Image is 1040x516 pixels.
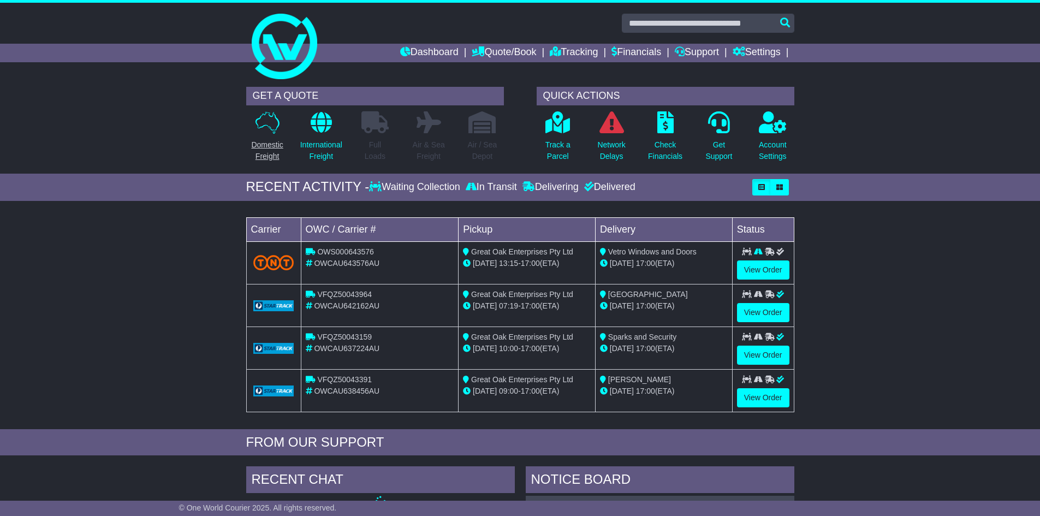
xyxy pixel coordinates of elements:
[600,258,728,269] div: (ETA)
[459,217,596,241] td: Pickup
[471,247,573,256] span: Great Oak Enterprises Pty Ltd
[600,300,728,312] div: (ETA)
[463,181,520,193] div: In Transit
[400,44,459,62] a: Dashboard
[647,111,683,168] a: CheckFinancials
[253,385,294,396] img: GetCarrierServiceLogo
[600,385,728,397] div: (ETA)
[179,503,337,512] span: © One World Courier 2025. All rights reserved.
[610,344,634,353] span: [DATE]
[608,290,688,299] span: [GEOGRAPHIC_DATA]
[314,259,379,268] span: OWCAU643576AU
[251,111,283,168] a: DomesticFreight
[253,343,294,354] img: GetCarrierServiceLogo
[636,344,655,353] span: 17:00
[758,111,787,168] a: AccountSettings
[473,301,497,310] span: [DATE]
[246,466,515,496] div: RECENT CHAT
[317,375,372,384] span: VFQZ50043391
[636,259,655,268] span: 17:00
[521,344,540,353] span: 17:00
[300,139,342,162] p: International Freight
[246,87,504,105] div: GET A QUOTE
[463,343,591,354] div: - (ETA)
[317,290,372,299] span: VFQZ50043964
[526,466,794,496] div: NOTICE BOARD
[521,387,540,395] span: 17:00
[737,388,789,407] a: View Order
[611,44,661,62] a: Financials
[471,375,573,384] span: Great Oak Enterprises Pty Ltd
[463,385,591,397] div: - (ETA)
[317,333,372,341] span: VFQZ50043159
[473,387,497,395] span: [DATE]
[648,139,682,162] p: Check Financials
[499,387,518,395] span: 09:00
[473,344,497,353] span: [DATE]
[537,87,794,105] div: QUICK ACTIONS
[705,111,733,168] a: GetSupport
[521,301,540,310] span: 17:00
[608,333,676,341] span: Sparks and Security
[468,139,497,162] p: Air / Sea Depot
[733,44,781,62] a: Settings
[545,139,570,162] p: Track a Parcel
[608,247,697,256] span: Vetro Windows and Doors
[300,111,343,168] a: InternationalFreight
[473,259,497,268] span: [DATE]
[705,139,732,162] p: Get Support
[471,333,573,341] span: Great Oak Enterprises Pty Ltd
[314,301,379,310] span: OWCAU642162AU
[499,301,518,310] span: 07:19
[463,258,591,269] div: - (ETA)
[251,139,283,162] p: Domestic Freight
[314,344,379,353] span: OWCAU637224AU
[253,300,294,311] img: GetCarrierServiceLogo
[581,181,635,193] div: Delivered
[732,217,794,241] td: Status
[550,44,598,62] a: Tracking
[610,301,634,310] span: [DATE]
[246,435,794,450] div: FROM OUR SUPPORT
[301,217,459,241] td: OWC / Carrier #
[759,139,787,162] p: Account Settings
[675,44,719,62] a: Support
[246,179,370,195] div: RECENT ACTIVITY -
[636,301,655,310] span: 17:00
[597,111,626,168] a: NetworkDelays
[595,217,732,241] td: Delivery
[369,181,462,193] div: Waiting Collection
[463,300,591,312] div: - (ETA)
[246,217,301,241] td: Carrier
[597,139,625,162] p: Network Delays
[610,259,634,268] span: [DATE]
[636,387,655,395] span: 17:00
[314,387,379,395] span: OWCAU638456AU
[737,303,789,322] a: View Order
[600,343,728,354] div: (ETA)
[545,111,571,168] a: Track aParcel
[520,181,581,193] div: Delivering
[472,44,536,62] a: Quote/Book
[737,260,789,280] a: View Order
[499,344,518,353] span: 10:00
[361,139,389,162] p: Full Loads
[610,387,634,395] span: [DATE]
[608,375,671,384] span: [PERSON_NAME]
[413,139,445,162] p: Air & Sea Freight
[253,255,294,270] img: TNT_Domestic.png
[499,259,518,268] span: 13:15
[521,259,540,268] span: 17:00
[737,346,789,365] a: View Order
[471,290,573,299] span: Great Oak Enterprises Pty Ltd
[317,247,374,256] span: OWS000643576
